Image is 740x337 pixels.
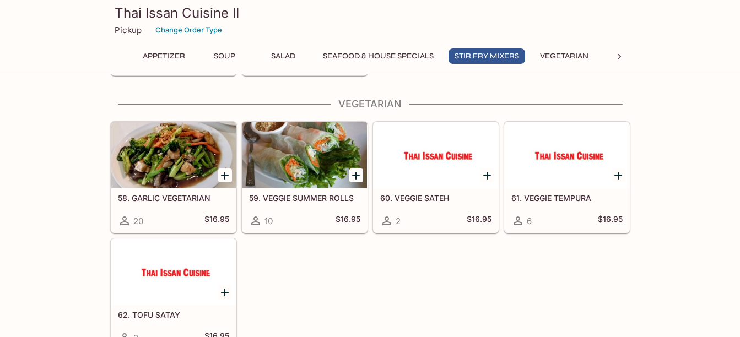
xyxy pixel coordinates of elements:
h5: 59. VEGGIE SUMMER ROLLS [249,193,360,203]
h5: 62. TOFU SATAY [118,310,229,319]
div: 59. VEGGIE SUMMER ROLLS [242,122,367,188]
span: 6 [527,216,532,226]
h3: Thai Issan Cuisine II [115,4,626,21]
button: Add 58. GARLIC VEGETARIAN [218,168,232,182]
a: 58. GARLIC VEGETARIAN20$16.95 [111,122,236,233]
span: 2 [396,216,401,226]
h5: $16.95 [204,214,229,227]
h5: 60. VEGGIE SATEH [380,193,491,203]
a: 61. VEGGIE TEMPURA6$16.95 [504,122,630,233]
div: 62. TOFU SATAY [111,239,236,305]
button: Soup [200,48,250,64]
h5: $16.95 [598,214,623,227]
h5: 61. VEGGIE TEMPURA [511,193,623,203]
button: Seafood & House Specials [317,48,440,64]
span: 10 [264,216,273,226]
h5: 58. GARLIC VEGETARIAN [118,193,229,203]
button: Salad [258,48,308,64]
span: 20 [133,216,143,226]
button: Appetizer [137,48,191,64]
div: 61. VEGGIE TEMPURA [505,122,629,188]
button: Vegetarian [534,48,595,64]
a: 59. VEGGIE SUMMER ROLLS10$16.95 [242,122,368,233]
p: Pickup [115,25,142,35]
button: Add 60. VEGGIE SATEH [480,168,494,182]
div: 58. GARLIC VEGETARIAN [111,122,236,188]
h5: $16.95 [467,214,491,227]
button: Add 62. TOFU SATAY [218,285,232,299]
button: Add 61. VEGGIE TEMPURA [612,168,625,182]
button: Noodles [603,48,653,64]
div: 60. VEGGIE SATEH [374,122,498,188]
h4: Vegetarian [110,98,630,110]
button: Stir Fry Mixers [449,48,525,64]
button: Change Order Type [150,21,227,39]
button: Add 59. VEGGIE SUMMER ROLLS [349,168,363,182]
h5: $16.95 [336,214,360,227]
a: 60. VEGGIE SATEH2$16.95 [373,122,499,233]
